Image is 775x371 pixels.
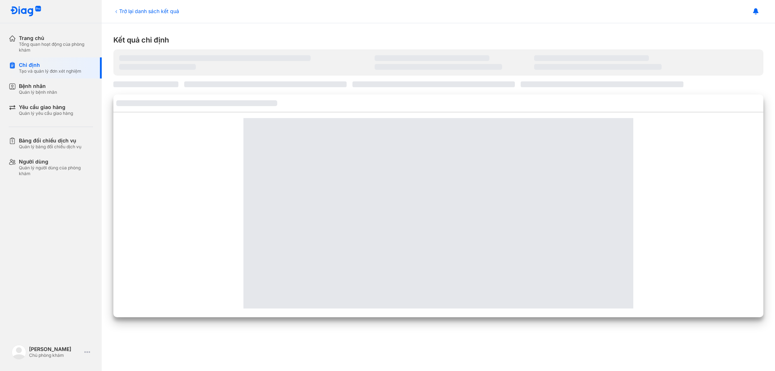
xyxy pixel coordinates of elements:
div: Bệnh nhân [19,83,57,89]
div: Quản lý bảng đối chiếu dịch vụ [19,144,81,150]
div: Trang chủ [19,35,93,41]
div: Yêu cầu giao hàng [19,104,73,110]
div: Bảng đối chiếu dịch vụ [19,137,81,144]
img: logo [12,345,26,359]
img: logo [10,6,41,17]
div: Chủ phòng khám [29,352,81,358]
div: Tổng quan hoạt động của phòng khám [19,41,93,53]
div: Quản lý yêu cầu giao hàng [19,110,73,116]
div: Quản lý bệnh nhân [19,89,57,95]
div: Tạo và quản lý đơn xét nghiệm [19,68,81,74]
div: Trở lại danh sách kết quả [113,7,179,15]
div: Kết quả chỉ định [113,35,763,45]
div: Chỉ định [19,62,81,68]
div: Quản lý người dùng của phòng khám [19,165,93,177]
div: [PERSON_NAME] [29,346,81,352]
div: Người dùng [19,158,93,165]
